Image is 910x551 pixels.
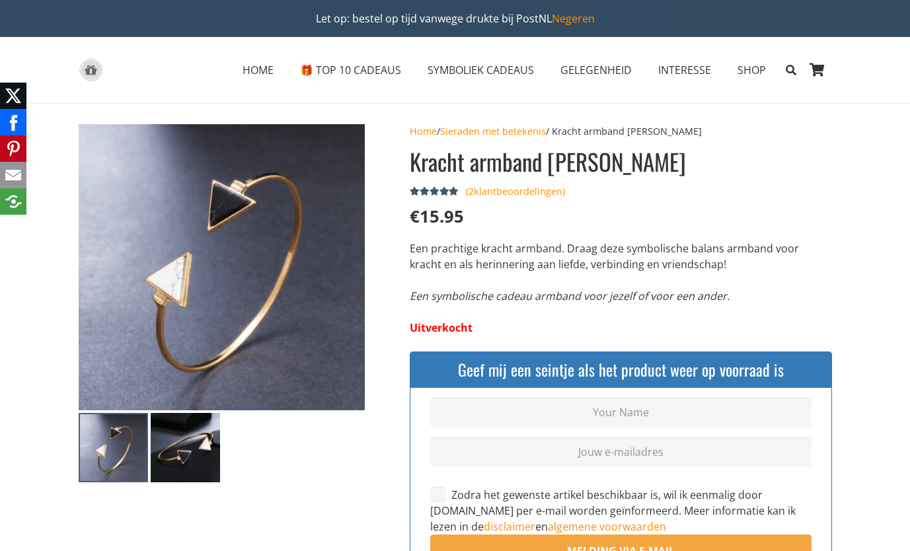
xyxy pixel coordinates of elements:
input: Zodra het gewenste artikel beschikbaar is, wil ik eenmalig door [DOMAIN_NAME] per e-mail worden g... [430,487,446,503]
span: Gewaardeerd op 5 gebaseerd op klantbeoordelingen [410,186,461,197]
a: Negeren [552,11,595,26]
a: SHOPSHOP Menu [724,54,779,87]
span: 🎁 TOP 10 CADEAUS [300,63,401,77]
a: GELEGENHEIDGELEGENHEID Menu [547,54,645,87]
a: 🎁 TOP 10 CADEAUS🎁 TOP 10 CADEAUS Menu [287,54,414,87]
a: INTERESSEINTERESSE Menu [645,54,724,87]
p: Uitverkocht [410,320,831,336]
img: symbolisch kracht cadeau armband met speciale betekenis - Bestel op inspirerendwinkelen.nl [79,124,365,410]
span: € [410,205,420,228]
a: disclaimer [484,519,535,534]
span: GELEGENHEID [560,63,632,77]
img: symbolisch kracht cadeau armband met speciale betekenis - Bestel op inspirerendwinkelen.nl [79,413,148,482]
nav: Breadcrumb [410,124,831,139]
span: 2 [469,185,474,198]
a: gift-box-icon-grey-inspirerendwinkelen [79,59,103,82]
a: algemene voorwaarden [548,519,666,534]
span: SYMBOLIEK CADEAUS [428,63,534,77]
span: INTERESSE [658,63,711,77]
label: Zodra het gewenste artikel beschikbaar is, wil ik eenmalig door [DOMAIN_NAME] per e-mail worden g... [430,488,796,534]
span: SHOP [738,63,766,77]
input: Jouw e-mailadres [430,437,811,467]
bdi: 15.95 [410,205,464,228]
a: HOMEHOME Menu [229,54,287,87]
p: Een prachtige kracht armband. Draag deze symbolische balans armband voor kracht en als herinnerin... [410,240,831,272]
a: (2klantbeoordelingen) [466,186,565,198]
h4: Geef mij een seintje als het product weer op voorraad is [420,359,821,381]
input: Your Name [430,398,811,427]
em: Een symbolische cadeau armband voor jezelf of voor een ander. [410,289,730,303]
a: SYMBOLIEK CADEAUSSYMBOLIEK CADEAUS Menu [414,54,547,87]
a: Sieraden met betekenis [440,125,546,137]
a: Zoeken [779,54,802,87]
a: Winkelwagen [803,37,832,103]
span: HOME [243,63,274,77]
div: Gewaardeerd 5.00 uit 5 [410,186,461,197]
a: Home [410,125,437,137]
img: Spirituele armband yin yang voor kracht en verbinding in moeilijke tijden - bestel op inspirerend... [151,413,220,482]
h1: Kracht armband [PERSON_NAME] [410,145,831,178]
